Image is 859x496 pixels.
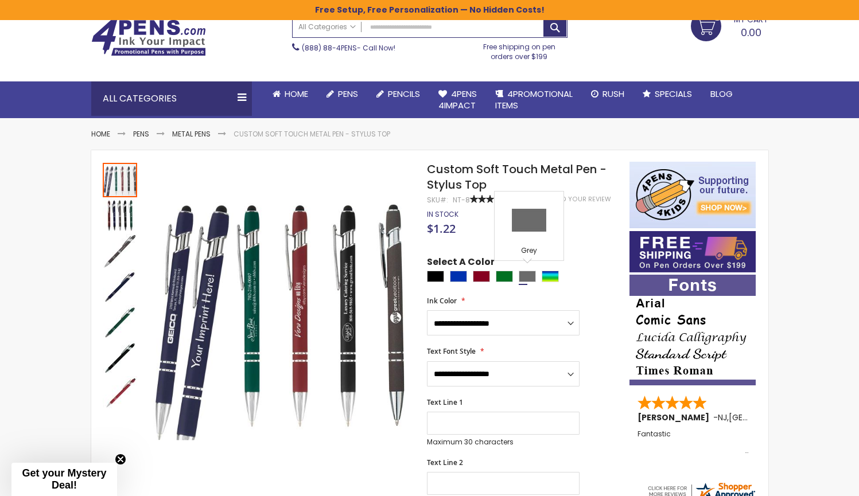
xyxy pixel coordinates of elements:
[293,17,362,36] a: All Categories
[427,296,457,306] span: Ink Color
[103,198,137,233] img: Custom Soft Touch Metal Pen - Stylus Top
[629,275,756,385] img: font-personalization-examples
[542,271,559,282] div: Assorted
[486,81,582,119] a: 4PROMOTIONALITEMS
[103,339,138,375] div: Custom Soft Touch Metal Pen - Stylus Top
[302,43,395,53] span: - Call Now!
[718,412,727,423] span: NJ
[429,81,486,119] a: 4Pens4impact
[638,430,749,455] div: Fantastic
[103,375,137,411] div: Custom Soft Touch Metal Pen - Stylus Top
[638,412,713,423] span: [PERSON_NAME]
[741,25,761,40] span: 0.00
[91,81,252,116] div: All Categories
[713,412,813,423] span: - ,
[263,81,317,107] a: Home
[91,129,110,139] a: Home
[495,88,573,111] span: 4PROMOTIONAL ITEMS
[427,210,458,219] div: Availability
[427,458,463,467] span: Text Line 2
[91,19,206,56] img: 4Pens Custom Pens and Promotional Products
[629,162,756,228] img: 4pens 4 kids
[427,397,463,407] span: Text Line 1
[103,376,137,411] img: Custom Soft Touch Metal Pen - Stylus Top
[103,233,138,268] div: Custom Soft Touch Metal Pen - Stylus Top
[285,88,308,100] span: Home
[103,270,137,304] img: Custom Soft Touch Metal Pen - Stylus Top
[470,195,510,203] div: 100%
[103,304,138,339] div: Custom Soft Touch Metal Pen - Stylus Top
[427,438,580,447] p: Maximum 30 characters
[438,88,477,111] span: 4Pens 4impact
[298,22,356,32] span: All Categories
[427,271,444,282] div: Black
[427,346,476,356] span: Text Font Style
[729,412,813,423] span: [GEOGRAPHIC_DATA]
[133,129,149,139] a: Pens
[633,81,701,107] a: Specials
[103,268,138,304] div: Custom Soft Touch Metal Pen - Stylus Top
[427,221,456,236] span: $1.22
[103,197,138,233] div: Custom Soft Touch Metal Pen - Stylus Top
[427,209,458,219] span: In stock
[473,271,490,282] div: Burgundy
[388,88,420,100] span: Pencils
[603,88,624,100] span: Rush
[103,162,138,197] div: Custom Soft Touch Metal Pen - Stylus Top
[150,178,412,440] img: Custom Soft Touch Metal Pen - Stylus Top
[629,231,756,272] img: Free shipping on orders over $199
[338,88,358,100] span: Pens
[234,130,390,139] li: Custom Soft Touch Metal Pen - Stylus Top
[172,129,211,139] a: Metal Pens
[317,81,367,107] a: Pens
[655,88,692,100] span: Specials
[710,88,733,100] span: Blog
[22,467,106,491] span: Get your Mystery Deal!
[427,256,495,271] span: Select A Color
[701,81,742,107] a: Blog
[553,195,611,204] a: Add Your Review
[103,341,137,375] img: Custom Soft Touch Metal Pen - Stylus Top
[471,38,568,61] div: Free shipping on pen orders over $199
[115,454,126,465] button: Close teaser
[496,271,513,282] div: Green
[497,246,561,257] div: Grey
[427,195,448,205] strong: SKU
[519,271,536,282] div: Grey
[11,463,117,496] div: Get your Mystery Deal!Close teaser
[103,234,137,268] img: Custom Soft Touch Metal Pen - Stylus Top
[427,161,607,193] span: Custom Soft Touch Metal Pen - Stylus Top
[367,81,429,107] a: Pencils
[450,271,467,282] div: Blue
[103,305,137,339] img: Custom Soft Touch Metal Pen - Stylus Top
[582,81,633,107] a: Rush
[453,196,470,205] div: NT-8
[302,43,357,53] a: (888) 88-4PENS
[691,11,768,40] a: 0.00 0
